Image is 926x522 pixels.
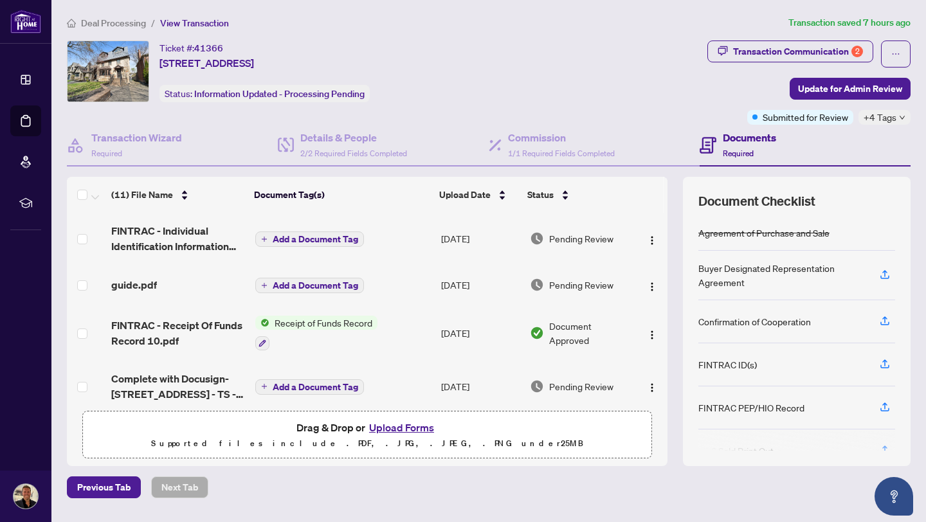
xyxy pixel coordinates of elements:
[91,130,182,145] h4: Transaction Wizard
[111,188,173,202] span: (11) File Name
[642,376,662,397] button: Logo
[14,484,38,509] img: Profile Icon
[255,231,364,247] button: Add a Document Tag
[549,319,631,347] span: Document Approved
[698,192,815,210] span: Document Checklist
[436,361,525,412] td: [DATE]
[111,371,245,402] span: Complete with Docusign- [STREET_ADDRESS] - TS - Agent to Review.pdf
[273,382,358,392] span: Add a Document Tag
[790,78,911,100] button: Update for Admin Review
[723,148,754,158] span: Required
[296,419,438,436] span: Drag & Drop or
[530,231,544,246] img: Document Status
[647,235,657,246] img: Logo
[261,383,268,390] span: plus
[549,379,613,393] span: Pending Review
[647,382,657,393] img: Logo
[891,50,900,59] span: ellipsis
[81,17,146,29] span: Deal Processing
[647,330,657,340] img: Logo
[549,278,613,292] span: Pending Review
[269,316,377,330] span: Receipt of Funds Record
[647,282,657,292] img: Logo
[111,277,157,292] span: guide.pdf
[249,177,435,213] th: Document Tag(s)
[527,188,554,202] span: Status
[255,378,364,395] button: Add a Document Tag
[159,85,370,102] div: Status:
[434,177,522,213] th: Upload Date
[68,41,149,102] img: IMG-W12117101_1.jpg
[763,110,848,124] span: Submitted for Review
[698,314,811,328] div: Confirmation of Cooperation
[255,277,364,294] button: Add a Document Tag
[151,15,155,30] li: /
[77,477,131,498] span: Previous Tab
[698,261,864,289] div: Buyer Designated Representation Agreement
[255,231,364,248] button: Add a Document Tag
[261,236,268,242] span: plus
[255,379,364,395] button: Add a Document Tag
[549,231,613,246] span: Pending Review
[111,318,245,348] span: FINTRAC - Receipt Of Funds Record 10.pdf
[851,46,863,57] div: 2
[273,281,358,290] span: Add a Document Tag
[83,411,651,459] span: Drag & Drop orUpload FormsSupported files include .PDF, .JPG, .JPEG, .PNG under25MB
[530,379,544,393] img: Document Status
[698,357,757,372] div: FINTRAC ID(s)
[522,177,632,213] th: Status
[106,177,249,213] th: (11) File Name
[733,41,863,62] div: Transaction Communication
[273,235,358,244] span: Add a Document Tag
[67,19,76,28] span: home
[436,305,525,361] td: [DATE]
[439,188,491,202] span: Upload Date
[255,278,364,293] button: Add a Document Tag
[255,316,269,330] img: Status Icon
[159,40,223,55] div: Ticket #:
[67,476,141,498] button: Previous Tab
[91,148,122,158] span: Required
[111,223,245,254] span: FINTRAC - Individual Identification Information Record 13.pdf
[642,274,662,295] button: Logo
[436,213,525,264] td: [DATE]
[300,130,407,145] h4: Details & People
[194,42,223,54] span: 41366
[300,148,407,158] span: 2/2 Required Fields Completed
[875,477,913,516] button: Open asap
[508,148,615,158] span: 1/1 Required Fields Completed
[160,17,229,29] span: View Transaction
[194,88,365,100] span: Information Updated - Processing Pending
[365,419,438,436] button: Upload Forms
[261,282,268,289] span: plus
[530,326,544,340] img: Document Status
[798,78,902,99] span: Update for Admin Review
[642,228,662,249] button: Logo
[698,226,830,240] div: Agreement of Purchase and Sale
[530,278,544,292] img: Document Status
[436,264,525,305] td: [DATE]
[642,323,662,343] button: Logo
[707,40,873,62] button: Transaction Communication2
[10,10,41,33] img: logo
[508,130,615,145] h4: Commission
[698,401,804,415] div: FINTRAC PEP/HIO Record
[151,476,208,498] button: Next Tab
[788,15,911,30] article: Transaction saved 7 hours ago
[255,316,377,350] button: Status IconReceipt of Funds Record
[91,436,644,451] p: Supported files include .PDF, .JPG, .JPEG, .PNG under 25 MB
[899,114,905,121] span: down
[159,55,254,71] span: [STREET_ADDRESS]
[723,130,776,145] h4: Documents
[864,110,896,125] span: +4 Tags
